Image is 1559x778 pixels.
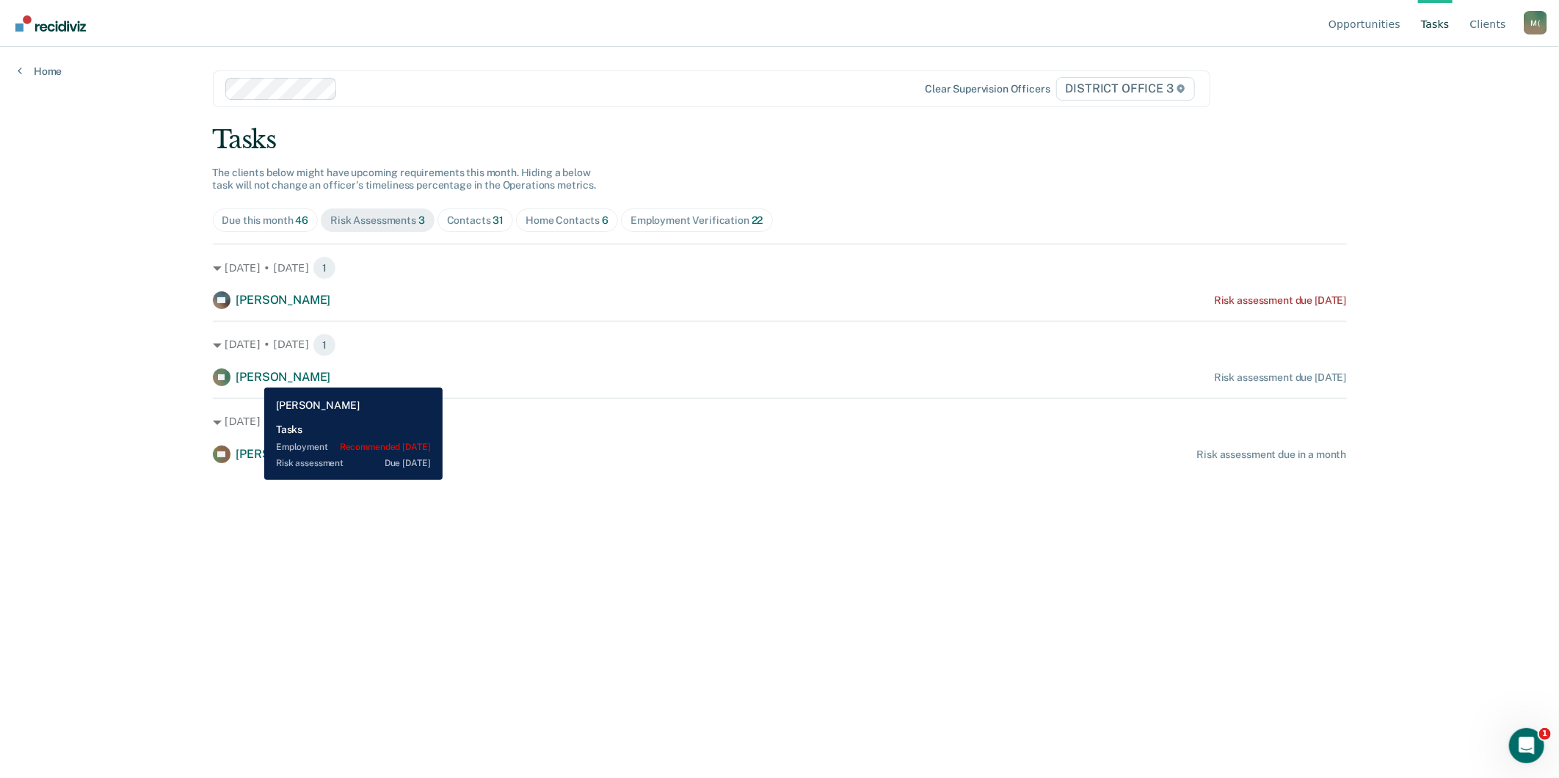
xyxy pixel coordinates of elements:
div: Risk assessment due [DATE] [1214,371,1346,384]
div: Contacts [447,214,504,227]
span: 3 [418,214,425,226]
span: 1 [313,410,336,434]
span: 1 [313,256,336,280]
img: Recidiviz [15,15,86,32]
span: 22 [752,214,763,226]
div: Risk Assessments [330,214,425,227]
div: Due this month [222,214,309,227]
div: [DATE] • [DATE] 1 [213,333,1347,357]
span: 6 [602,214,608,226]
div: [DATE] • [DATE] 1 [213,410,1347,434]
span: [PERSON_NAME] [236,293,331,307]
div: Risk assessment due [DATE] [1214,294,1346,307]
span: 46 [295,214,308,226]
span: 1 [1539,728,1551,740]
div: Employment Verification [630,214,763,227]
div: Clear supervision officers [925,83,1050,95]
div: Tasks [213,125,1347,155]
div: M ( [1524,11,1547,34]
span: [PERSON_NAME] [236,370,331,384]
button: Profile dropdown button [1524,11,1547,34]
div: Risk assessment due in a month [1197,448,1347,461]
span: DISTRICT OFFICE 3 [1056,77,1195,101]
div: Home Contacts [526,214,608,227]
iframe: Intercom live chat [1509,728,1544,763]
span: 31 [493,214,504,226]
div: [DATE] • [DATE] 1 [213,256,1347,280]
a: Home [18,65,62,78]
span: [PERSON_NAME] [236,447,331,461]
span: 1 [313,333,336,357]
span: The clients below might have upcoming requirements this month. Hiding a below task will not chang... [213,167,597,191]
